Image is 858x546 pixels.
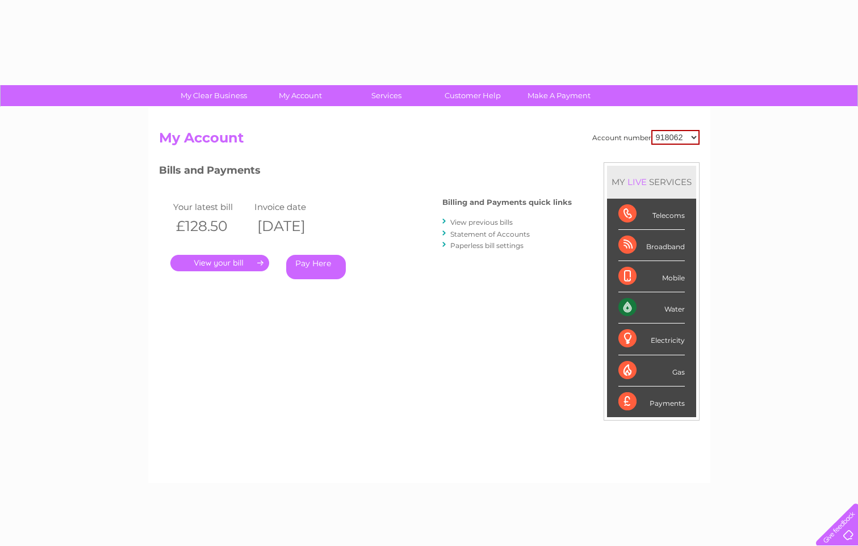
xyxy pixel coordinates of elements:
div: Account number [592,130,700,145]
div: Broadband [618,230,685,261]
div: Telecoms [618,199,685,230]
div: Payments [618,387,685,417]
th: £128.50 [170,215,252,238]
div: Electricity [618,324,685,355]
h3: Bills and Payments [159,162,572,182]
a: View previous bills [450,218,513,226]
td: Your latest bill [170,199,252,215]
h2: My Account [159,130,700,152]
div: Water [618,292,685,324]
a: Paperless bill settings [450,241,524,250]
div: Mobile [618,261,685,292]
a: Services [340,85,433,106]
td: Invoice date [252,199,333,215]
a: . [170,255,269,271]
div: MY SERVICES [607,166,696,198]
a: Statement of Accounts [450,230,530,238]
div: Gas [618,355,685,387]
a: Make A Payment [512,85,606,106]
a: Pay Here [286,255,346,279]
a: Customer Help [426,85,520,106]
a: My Account [253,85,347,106]
th: [DATE] [252,215,333,238]
h4: Billing and Payments quick links [442,198,572,207]
a: My Clear Business [167,85,261,106]
div: LIVE [625,177,649,187]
